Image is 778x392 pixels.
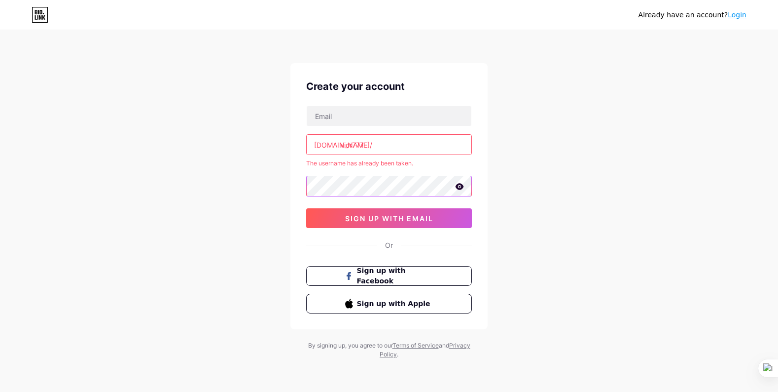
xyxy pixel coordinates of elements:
button: sign up with email [306,208,472,228]
button: Sign up with Facebook [306,266,472,286]
div: Or [385,240,393,250]
a: Terms of Service [392,342,439,349]
div: Already have an account? [638,10,746,20]
div: [DOMAIN_NAME]/ [314,140,372,150]
a: Login [728,11,746,19]
input: username [307,135,471,155]
button: Sign up with Apple [306,294,472,314]
span: Sign up with Facebook [357,266,433,286]
input: Email [307,106,471,126]
span: Sign up with Apple [357,299,433,309]
span: sign up with email [345,214,433,223]
div: Create your account [306,79,472,94]
div: The username has already been taken. [306,159,472,168]
div: By signing up, you agree to our and . [305,341,473,359]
